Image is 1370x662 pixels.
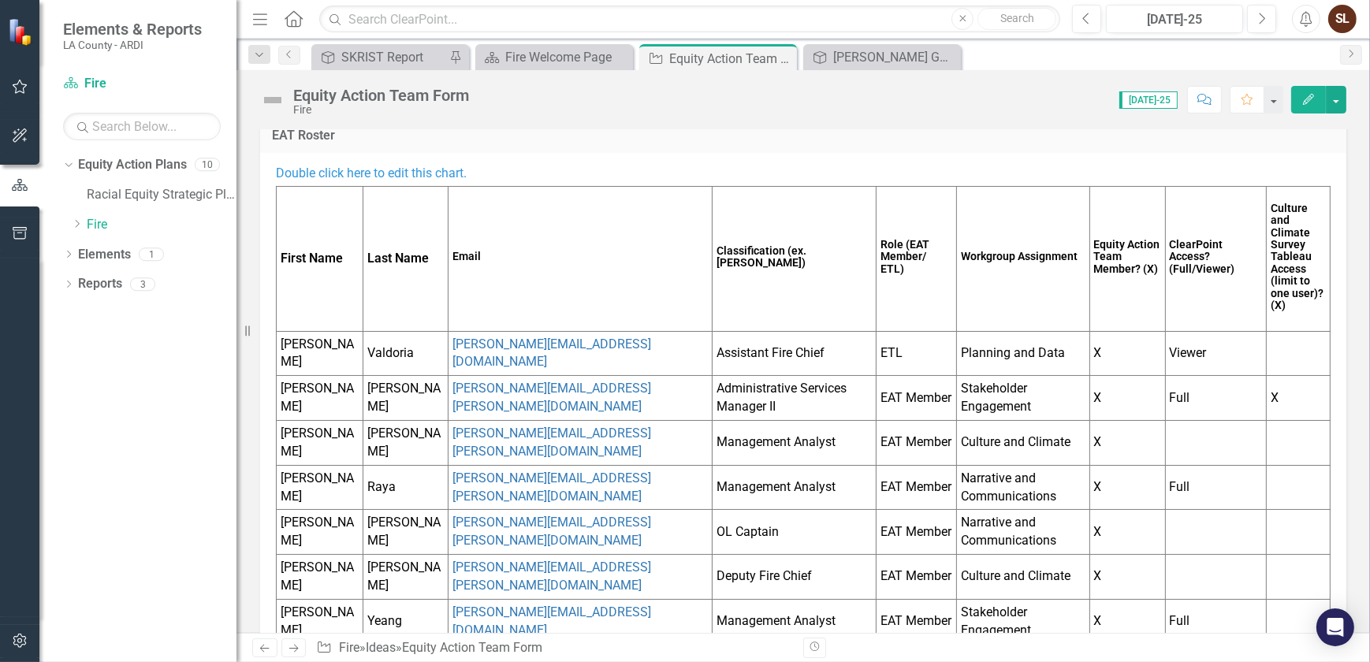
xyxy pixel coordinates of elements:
td: [PERSON_NAME] [277,465,363,510]
td: [PERSON_NAME] [277,331,363,376]
td: Viewer [1165,331,1266,376]
td: Management Analyst [713,421,877,466]
td: Management Analyst [713,465,877,510]
a: [PERSON_NAME][EMAIL_ADDRESS][PERSON_NAME][DOMAIN_NAME] [452,426,651,459]
div: Fire [293,104,469,116]
td: Administrative Services Manager II [713,376,877,421]
span: Search [1000,12,1034,24]
small: LA County - ARDI [63,39,202,51]
td: EAT Member [877,510,956,555]
button: Search [977,8,1056,30]
a: [PERSON_NAME] Goals FY24-25 [807,47,957,67]
td: X [1089,465,1165,510]
td: X [1089,510,1165,555]
td: X [1089,331,1165,376]
a: Racial Equity Strategic Plan [87,186,236,204]
td: X [1089,376,1165,421]
strong: Culture and Climate Survey Tableau Access (limit to one user)? (X) [1271,202,1323,311]
button: [DATE]-25 [1106,5,1243,33]
div: Equity Action Team Form [402,640,542,655]
strong: Classification (ex. [PERSON_NAME]) [717,244,806,269]
span: Elements & Reports [63,20,202,39]
a: [PERSON_NAME][EMAIL_ADDRESS][PERSON_NAME][DOMAIN_NAME] [452,470,651,504]
a: Fire [339,640,359,655]
td: X [1089,599,1165,644]
td: EAT Member [877,421,956,466]
td: Narrative and Communications [956,510,1089,555]
td: Planning and Data [956,331,1089,376]
td: Full [1165,376,1266,421]
td: ETL [877,331,956,376]
td: Valdoria [363,331,448,376]
div: Equity Action Team Form [293,87,469,104]
td: Full [1165,599,1266,644]
td: [PERSON_NAME] [277,421,363,466]
div: Open Intercom Messenger [1316,608,1354,646]
a: [PERSON_NAME][EMAIL_ADDRESS][PERSON_NAME][DOMAIN_NAME] [452,515,651,548]
a: [PERSON_NAME][EMAIL_ADDRESS][DOMAIN_NAME] [452,604,651,638]
td: X [1266,376,1330,421]
div: 1 [139,247,164,261]
strong: Last Name [367,251,429,266]
a: [PERSON_NAME][EMAIL_ADDRESS][PERSON_NAME][DOMAIN_NAME] [452,381,651,414]
button: SL [1328,5,1357,33]
td: Stakeholder Engagement [956,376,1089,421]
input: Search ClearPoint... [319,6,1060,33]
td: Deputy Fire Chief [713,555,877,600]
div: Fire Welcome Page [505,47,629,67]
td: [PERSON_NAME] [277,376,363,421]
div: Equity Action Team Form [669,49,793,69]
h3: EAT Roster [272,128,1335,143]
input: Search Below... [63,113,221,140]
td: [PERSON_NAME] [277,555,363,600]
td: Stakeholder Engagement [956,599,1089,644]
span: Double click here to edit this chart. [276,165,467,180]
strong: Role (EAT Member/ ETL) [880,238,929,275]
a: Ideas [366,640,396,655]
a: Fire [63,75,221,93]
td: [PERSON_NAME] [363,555,448,600]
td: EAT Member [877,465,956,510]
td: Yeang [363,599,448,644]
td: OL Captain [713,510,877,555]
a: Equity Action Plans [78,156,187,174]
td: [PERSON_NAME] [277,510,363,555]
td: Culture and Climate [956,421,1089,466]
td: EAT Member [877,376,956,421]
td: [PERSON_NAME] [363,510,448,555]
strong: ClearPoint Access? (Full/Viewer) [1170,238,1235,275]
td: X [1089,421,1165,466]
a: Elements [78,246,131,264]
strong: Email [452,250,481,262]
td: Full [1165,465,1266,510]
strong: First Name [281,251,343,266]
td: Raya [363,465,448,510]
td: Narrative and Communications [956,465,1089,510]
a: Fire Welcome Page [479,47,629,67]
div: 10 [195,158,220,172]
img: Not Defined [260,87,285,113]
span: [DATE]-25 [1119,91,1178,109]
a: [PERSON_NAME][EMAIL_ADDRESS][DOMAIN_NAME] [452,337,651,370]
td: EAT Member [877,599,956,644]
td: [PERSON_NAME] [363,376,448,421]
td: EAT Member [877,555,956,600]
a: SKRIST Report [315,47,445,67]
td: Management Analyst [713,599,877,644]
td: Culture and Climate [956,555,1089,600]
div: [DATE]-25 [1111,10,1238,29]
div: SKRIST Report [341,47,445,67]
strong: Workgroup Assignment [961,250,1078,262]
strong: Equity Action Team Member? (X) [1094,238,1160,275]
td: Assistant Fire Chief [713,331,877,376]
img: ClearPoint Strategy [8,17,35,45]
a: Reports [78,275,122,293]
div: [PERSON_NAME] Goals FY24-25 [833,47,957,67]
td: [PERSON_NAME] [363,421,448,466]
td: [PERSON_NAME] [277,599,363,644]
a: [PERSON_NAME][EMAIL_ADDRESS][PERSON_NAME][DOMAIN_NAME] [452,560,651,593]
a: Fire [87,216,236,234]
div: 3 [130,277,155,291]
div: » » [316,639,791,657]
